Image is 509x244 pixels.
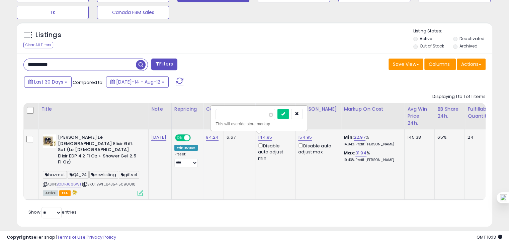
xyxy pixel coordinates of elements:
strong: Copyright [7,234,31,240]
div: This will override store markup [216,121,303,127]
span: ON [176,135,184,141]
span: OFF [190,135,200,141]
div: ASIN: [43,134,143,195]
div: Cost [206,106,221,113]
div: Win BuyBox [174,145,198,151]
div: % [344,150,399,162]
label: Deactivated [459,36,484,41]
div: 24 [468,134,488,140]
button: Save View [389,58,423,70]
label: Out of Stock [420,43,444,49]
div: 6.67 [227,134,250,140]
p: Listing States: [413,28,492,34]
div: Repricing [174,106,200,113]
div: BB Share 24h. [437,106,462,120]
a: Privacy Policy [87,234,116,240]
span: hazmat [43,171,67,178]
p: 19.43% Profit [PERSON_NAME] [344,158,399,162]
div: 145.38 [407,134,429,140]
button: TK [17,6,89,19]
div: Note [151,106,169,113]
a: 144.95 [258,134,272,141]
a: 22.97 [354,134,365,141]
button: [DATE]-14 - Aug-12 [106,76,169,88]
th: The percentage added to the cost of goods (COGS) that forms the calculator for Min & Max prices. [341,103,405,129]
div: Clear All Filters [23,42,53,48]
button: Columns [424,58,456,70]
a: 154.95 [298,134,312,141]
h5: Listings [35,30,61,40]
a: B0DPJ666W1 [57,181,81,187]
b: Max: [344,150,355,156]
div: 65% [437,134,459,140]
a: 94.24 [206,134,219,141]
div: Markup on Cost [344,106,402,113]
span: Show: entries [28,209,77,215]
label: Archived [459,43,477,49]
div: % [344,134,399,147]
img: one_i.png [500,194,507,201]
span: Compared to: [73,79,103,86]
span: All listings currently available for purchase on Amazon [43,190,58,196]
p: 14.94% Profit [PERSON_NAME] [344,142,399,147]
span: Columns [429,61,450,68]
div: Displaying 1 to 1 of 1 items [432,94,486,100]
a: [DATE] [151,134,166,141]
div: Fulfillable Quantity [468,106,491,120]
button: Filters [151,58,177,70]
a: 31.94 [355,150,366,156]
span: | SKU: BW1_8435415098816 [82,181,136,187]
div: Preset: [174,152,198,167]
span: newlisting [89,171,118,178]
div: Disable auto adjust min [258,142,290,161]
div: Avg Win Price 24h. [407,106,432,127]
div: seller snap | | [7,234,116,241]
button: Actions [457,58,486,70]
span: Last 30 Days [34,79,63,85]
div: Title [41,106,146,113]
button: Canada FBM sales [97,6,169,19]
span: 2025-09-12 10:13 GMT [477,234,502,240]
span: FBA [59,190,71,196]
b: Min: [344,134,354,140]
span: giftset [119,171,139,178]
div: [PERSON_NAME] [298,106,338,113]
span: Q4_24 [68,171,89,178]
div: Disable auto adjust max [298,142,336,155]
a: Terms of Use [57,234,86,240]
label: Active [420,36,432,41]
button: Last 30 Days [24,76,72,88]
span: [DATE]-14 - Aug-12 [116,79,160,85]
i: hazardous material [71,190,78,195]
img: 51El1iBISQL._SL40_.jpg [43,134,56,148]
b: [PERSON_NAME] Le [DEMOGRAPHIC_DATA] Elixir Gift Set (Le [DEMOGRAPHIC_DATA] Elixir EDP 4.2 Fl Oz +... [58,134,139,167]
